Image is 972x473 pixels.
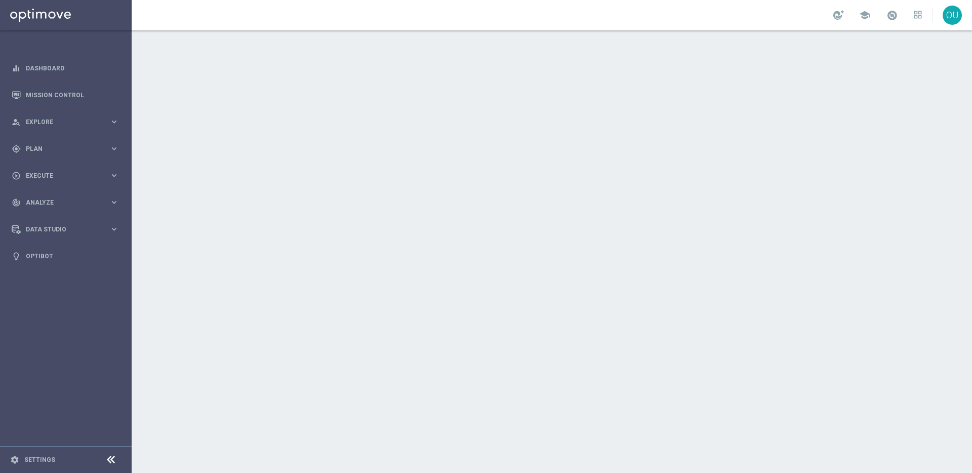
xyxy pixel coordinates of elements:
[26,243,119,269] a: Optibot
[11,91,119,99] button: Mission Control
[11,225,119,233] button: Data Studio keyboard_arrow_right
[24,457,55,463] a: Settings
[12,64,21,73] i: equalizer
[11,252,119,260] button: lightbulb Optibot
[10,455,19,464] i: settings
[11,118,119,126] button: person_search Explore keyboard_arrow_right
[26,226,109,232] span: Data Studio
[11,172,119,180] button: play_circle_outline Execute keyboard_arrow_right
[12,171,109,180] div: Execute
[26,119,109,125] span: Explore
[26,82,119,108] a: Mission Control
[26,200,109,206] span: Analyze
[12,198,21,207] i: track_changes
[12,144,21,153] i: gps_fixed
[109,144,119,153] i: keyboard_arrow_right
[109,198,119,207] i: keyboard_arrow_right
[26,55,119,82] a: Dashboard
[12,198,109,207] div: Analyze
[859,10,870,21] span: school
[12,117,109,127] div: Explore
[109,224,119,234] i: keyboard_arrow_right
[12,144,109,153] div: Plan
[11,199,119,207] button: track_changes Analyze keyboard_arrow_right
[943,6,962,25] div: OU
[26,146,109,152] span: Plan
[12,117,21,127] i: person_search
[12,243,119,269] div: Optibot
[11,145,119,153] button: gps_fixed Plan keyboard_arrow_right
[12,55,119,82] div: Dashboard
[109,171,119,180] i: keyboard_arrow_right
[109,117,119,127] i: keyboard_arrow_right
[12,171,21,180] i: play_circle_outline
[12,252,21,261] i: lightbulb
[11,64,119,72] button: equalizer Dashboard
[12,225,109,234] div: Data Studio
[12,82,119,108] div: Mission Control
[26,173,109,179] span: Execute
